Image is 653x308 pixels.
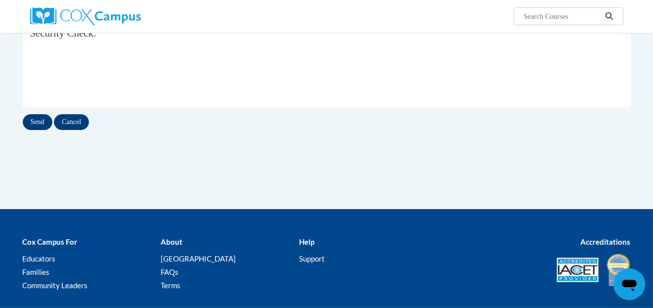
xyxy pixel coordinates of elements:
[30,27,96,39] span: Security Check:
[161,254,236,263] a: [GEOGRAPHIC_DATA]
[557,258,599,282] img: Accredited IACET® Provider
[23,254,56,263] a: Educators
[23,281,88,290] a: Community Leaders
[522,10,602,22] input: Search Courses
[23,114,52,130] input: Send
[161,267,178,276] a: FAQs
[30,7,218,25] a: Cox Campus
[606,253,631,287] img: IDA® Accredited
[299,237,314,246] b: Help
[23,237,78,246] b: Cox Campus For
[54,114,89,130] input: Cancel
[161,281,180,290] a: Terms
[23,267,50,276] a: Families
[613,268,645,300] iframe: Button to launch messaging window
[30,7,141,25] img: Cox Campus
[602,10,616,22] button: Search
[30,56,180,95] iframe: reCAPTCHA
[161,237,182,246] b: About
[299,254,325,263] a: Support
[581,237,631,246] b: Accreditations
